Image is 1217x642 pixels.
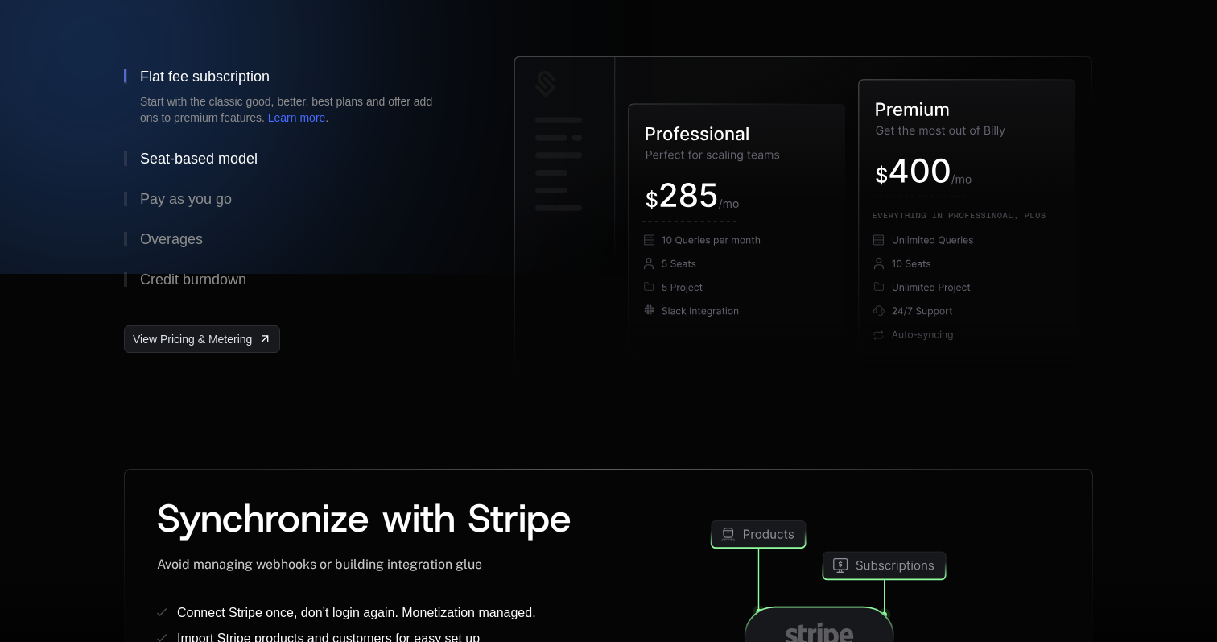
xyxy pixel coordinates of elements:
[140,69,270,84] div: Flat fee subscription
[124,139,462,179] button: Seat-based model
[140,151,258,166] div: Seat-based model
[268,111,326,124] a: Learn more
[124,179,462,219] button: Pay as you go
[124,259,462,300] button: Credit burndown
[661,183,717,207] g: 285
[157,492,571,544] span: Synchronize with Stripe
[124,325,280,353] a: [object Object],[object Object]
[133,331,252,347] span: View Pricing & Metering
[140,272,246,287] div: Credit burndown
[140,232,203,246] div: Overages
[124,56,462,139] button: Flat fee subscriptionStart with the classic good, better, best plans and offer add ons to premium...
[124,219,462,259] button: Overages
[140,192,232,206] div: Pay as you go
[140,93,446,126] div: Start with the classic good, better, best plans and offer add ons to premium features. .
[890,159,950,183] g: 400
[177,606,536,619] span: Connect Stripe once, don’t login again. Monetization managed.
[157,557,482,572] span: Avoid managing webhooks or building integration glue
